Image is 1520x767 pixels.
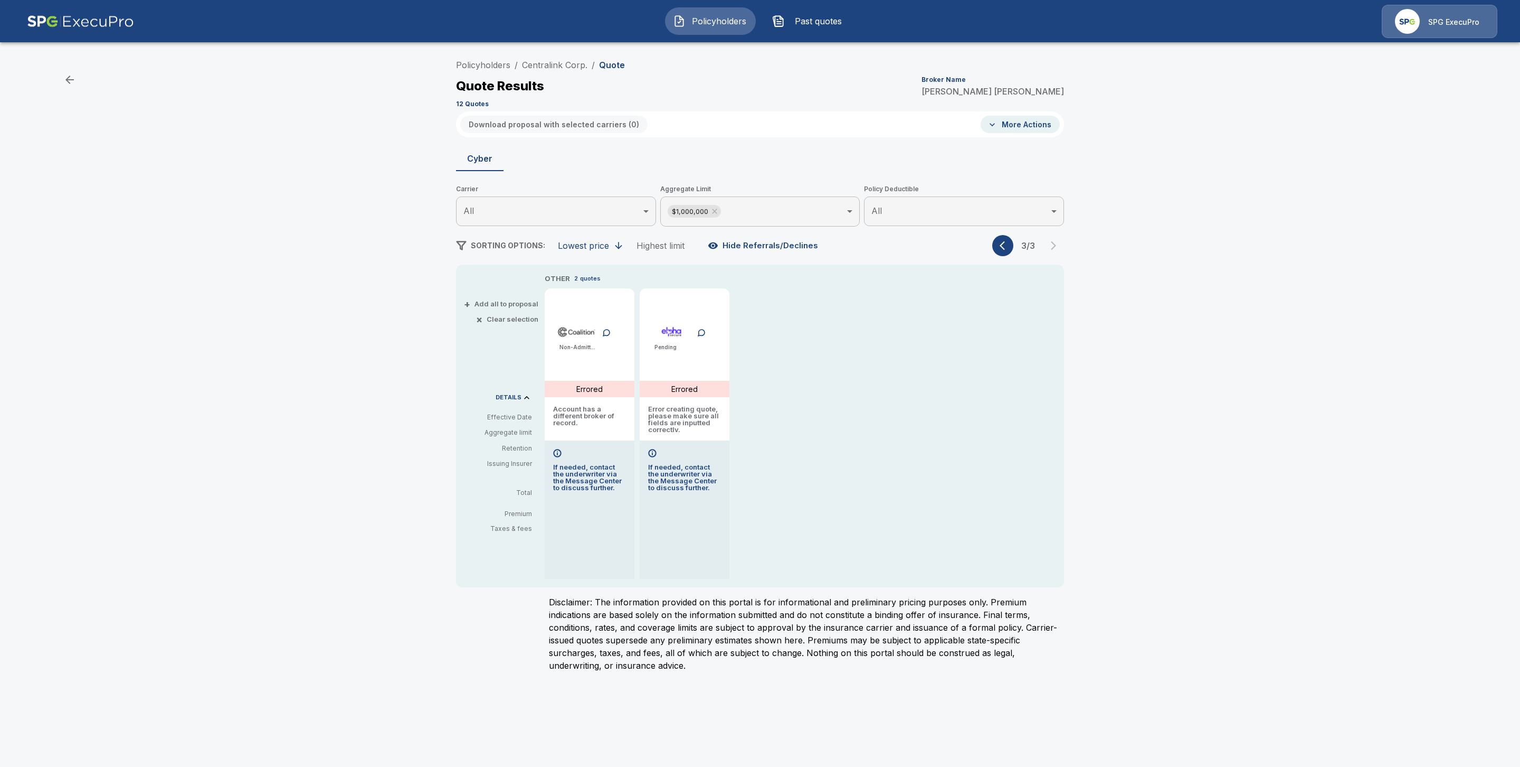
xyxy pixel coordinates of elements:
[636,240,685,251] div: Highest limit
[789,15,847,27] span: Past quotes
[668,205,721,218] div: $1,000,000
[553,406,626,432] p: Account has a different broker of record.
[557,324,596,340] img: coalitioncyber
[981,116,1060,133] button: More Actions
[460,116,648,133] button: Download proposal with selected carriers (0)
[671,383,698,395] p: Errored
[871,205,882,216] span: All
[553,464,626,491] p: If needed, contact the underwriter via the Message Center to discuss further.
[673,15,686,27] img: Policyholders Icon
[545,274,570,284] p: OTHER
[706,236,822,256] button: Hide Referrals/Declines
[648,406,721,432] p: Error creating quote, please make sure all fields are inputted correctly.
[648,464,721,491] p: If needed, contact the underwriter via the Message Center to discuss further.
[665,7,756,35] button: Policyholders IconPolicyholders
[576,383,603,395] p: Errored
[464,444,532,453] p: Retention
[1382,5,1497,38] a: Agency IconSPG ExecuPro
[464,511,540,517] p: Premium
[652,324,691,340] img: elphacyberenhanced
[864,184,1064,194] span: Policy Deductible
[1428,17,1479,27] p: SPG ExecuPro
[654,343,677,351] p: Pending
[772,15,785,27] img: Past quotes Icon
[592,59,595,71] li: /
[574,274,578,283] p: 2
[599,61,625,69] p: Quote
[27,5,134,38] img: AA Logo
[456,60,510,70] a: Policyholders
[476,316,482,323] span: ×
[549,596,1064,672] p: Disclaimer: The information provided on this portal is for informational and preliminary pricing ...
[515,59,518,71] li: /
[522,60,587,70] a: Centralink Corp.
[456,59,625,71] nav: breadcrumb
[456,146,503,171] button: Cyber
[456,184,656,194] span: Carrier
[464,301,470,307] span: +
[463,205,474,216] span: All
[1018,241,1039,250] p: 3 / 3
[690,15,748,27] span: Policyholders
[921,87,1064,96] p: [PERSON_NAME] [PERSON_NAME]
[464,428,532,437] p: Aggregate limit
[478,316,538,323] button: ×Clear selection
[471,241,545,250] span: SORTING OPTIONS:
[1395,9,1420,34] img: Agency Icon
[464,459,532,469] p: Issuing Insurer
[559,343,596,351] p: Non-Admitted
[464,490,540,496] p: Total
[668,205,712,218] span: $1,000,000
[466,301,538,307] button: +Add all to proposal
[464,413,532,422] p: Effective Date
[456,101,489,107] p: 12 Quotes
[580,274,601,283] p: quotes
[456,80,544,92] p: Quote Results
[764,7,855,35] button: Past quotes IconPast quotes
[464,526,540,532] p: Taxes & fees
[496,395,521,400] p: DETAILS
[921,77,966,83] p: Broker Name
[558,240,609,251] div: Lowest price
[660,184,860,194] span: Aggregate Limit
